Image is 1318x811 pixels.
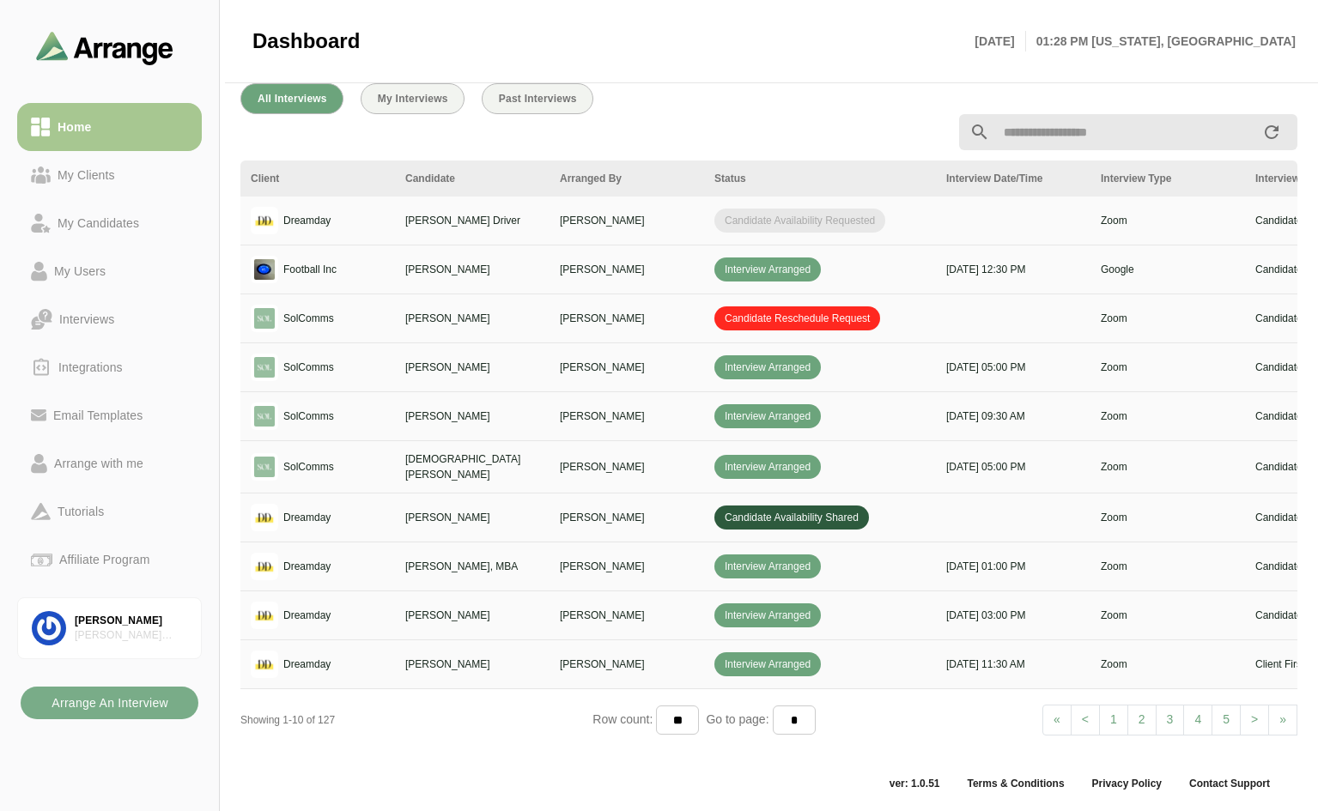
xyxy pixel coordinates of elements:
[51,687,168,719] b: Arrange An Interview
[876,777,954,790] span: ver: 1.0.51
[953,777,1078,790] a: Terms & Conditions
[714,652,821,676] span: Interview Arranged
[17,439,202,487] a: Arrange with me
[560,559,694,574] p: [PERSON_NAME]
[405,451,539,482] p: [DEMOGRAPHIC_DATA][PERSON_NAME]
[560,657,694,672] p: [PERSON_NAME]
[1101,657,1235,672] p: Zoom
[361,83,465,114] button: My Interviews
[714,603,821,627] span: Interview Arranged
[946,657,1080,672] p: [DATE] 11:30 AM
[1101,459,1235,475] p: Zoom
[405,559,539,574] p: [PERSON_NAME], MBA
[251,402,278,430] img: logo
[1101,213,1235,228] p: Zoom
[36,31,173,64] img: arrangeai-name-small-logo.4d2b8aee.svg
[51,117,98,137] div: Home
[251,651,278,678] img: logo
[51,501,111,522] div: Tutorials
[699,712,772,726] span: Go to page:
[560,459,694,475] p: [PERSON_NAME]
[1101,409,1235,424] p: Zoom
[560,409,694,424] p: [PERSON_NAME]
[252,28,360,54] span: Dashboard
[17,151,202,199] a: My Clients
[714,355,821,379] span: Interview Arranged
[560,262,694,277] p: [PERSON_NAME]
[1101,608,1235,623] p: Zoom
[1175,777,1284,790] a: Contact Support
[240,712,592,728] div: Showing 1-10 of 127
[714,209,885,233] span: Candidate Availability Requested
[21,687,198,719] button: Arrange An Interview
[1261,122,1282,142] i: appended action
[251,602,278,629] img: logo
[251,453,278,481] img: logo
[714,505,869,530] span: Candidate Availability Shared
[1127,705,1157,735] a: 2
[405,360,539,375] p: [PERSON_NAME]
[1212,705,1241,735] a: 5
[17,295,202,343] a: Interviews
[52,549,156,570] div: Affiliate Program
[498,93,577,105] span: Past Interviews
[946,459,1080,475] p: [DATE] 05:00 PM
[251,207,278,234] img: logo
[1078,777,1175,790] a: Privacy Policy
[1101,360,1235,375] p: Zoom
[17,247,202,295] a: My Users
[46,405,149,426] div: Email Templates
[482,83,593,114] button: Past Interviews
[251,256,278,283] img: logo
[1251,712,1258,726] span: >
[1279,712,1286,726] span: »
[1156,705,1185,735] a: 3
[283,459,334,475] p: SolComms
[47,261,112,281] div: My Users
[714,455,821,479] span: Interview Arranged
[17,103,202,151] a: Home
[283,409,334,424] p: SolComms
[17,487,202,536] a: Tutorials
[251,305,278,332] img: logo
[405,608,539,623] p: [PERSON_NAME]
[283,559,331,574] p: Dreamday
[283,262,337,277] p: Football Inc
[1101,311,1235,326] p: Zoom
[405,510,539,525] p: [PERSON_NAME]
[946,608,1080,623] p: [DATE] 03:00 PM
[47,453,150,474] div: Arrange with me
[283,608,331,623] p: Dreamday
[52,309,121,330] div: Interviews
[251,553,278,580] img: logo
[283,311,334,326] p: SolComms
[51,213,146,233] div: My Candidates
[17,536,202,584] a: Affiliate Program
[560,311,694,326] p: [PERSON_NAME]
[17,199,202,247] a: My Candidates
[17,391,202,439] a: Email Templates
[283,657,331,672] p: Dreamday
[251,354,278,381] img: logo
[405,657,539,672] p: [PERSON_NAME]
[714,404,821,428] span: Interview Arranged
[1101,171,1235,186] div: Interview Type
[1101,262,1235,277] p: Google
[560,360,694,375] p: [PERSON_NAME]
[251,504,278,531] img: logo
[1240,705,1269,735] a: Next
[975,31,1025,51] p: [DATE]
[560,171,694,186] div: Arranged By
[405,311,539,326] p: [PERSON_NAME]
[283,360,334,375] p: SolComms
[714,306,880,330] span: Candidate Reschedule Request
[592,712,656,726] span: Row count:
[405,213,539,228] p: [PERSON_NAME] Driver
[75,628,187,643] div: [PERSON_NAME] Associates
[240,83,343,114] button: All Interviews
[405,262,539,277] p: [PERSON_NAME]
[1101,559,1235,574] p: Zoom
[75,614,187,628] div: [PERSON_NAME]
[52,357,130,378] div: Integrations
[560,608,694,623] p: [PERSON_NAME]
